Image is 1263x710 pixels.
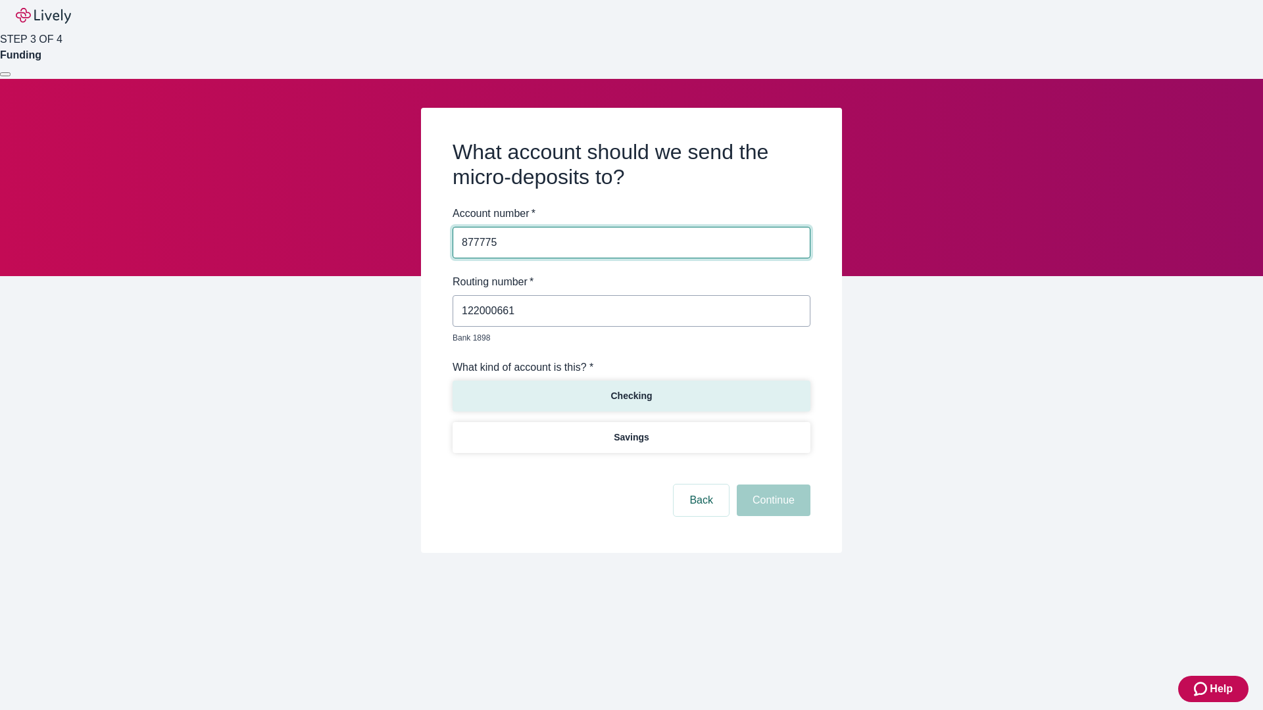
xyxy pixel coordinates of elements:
label: What kind of account is this? * [453,360,593,375]
label: Routing number [453,274,533,290]
button: Zendesk support iconHelp [1178,676,1249,702]
p: Bank 1898 [453,332,801,344]
img: Lively [16,8,71,24]
button: Checking [453,381,810,412]
svg: Zendesk support icon [1194,681,1210,697]
span: Help [1210,681,1233,697]
p: Checking [610,389,652,403]
label: Account number [453,206,535,222]
p: Savings [614,431,649,444]
h2: What account should we send the micro-deposits to? [453,139,810,190]
button: Savings [453,422,810,453]
button: Back [674,485,729,516]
